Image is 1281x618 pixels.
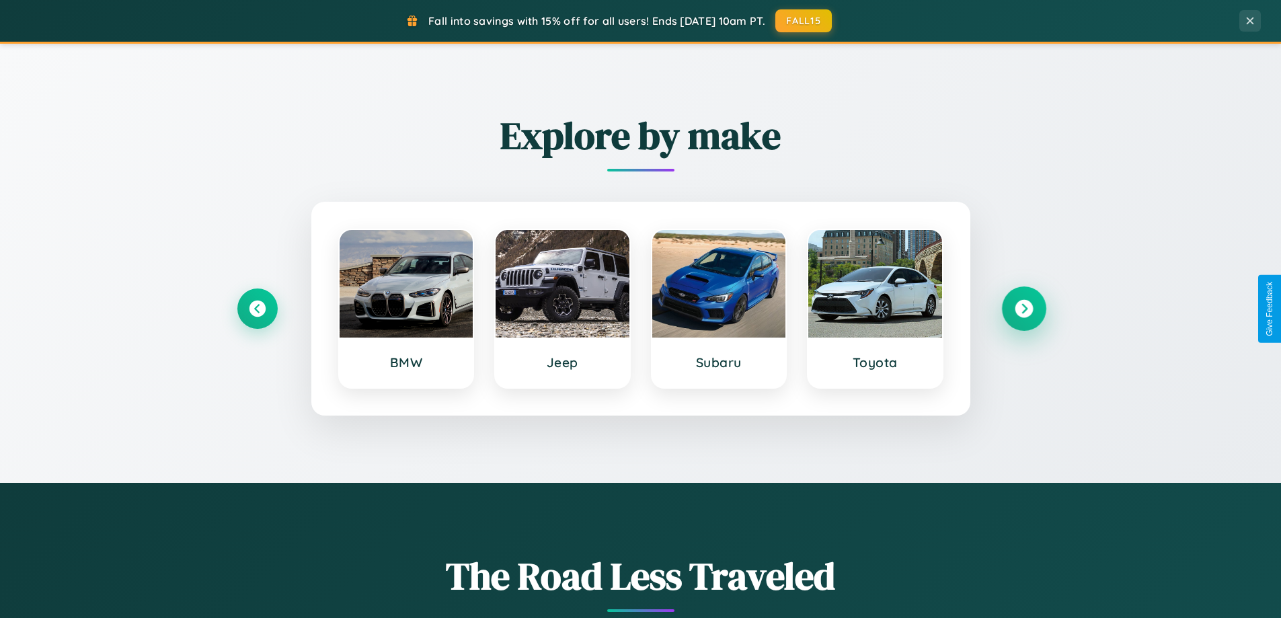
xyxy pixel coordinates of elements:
[775,9,832,32] button: FALL15
[237,550,1044,602] h1: The Road Less Traveled
[428,14,765,28] span: Fall into savings with 15% off for all users! Ends [DATE] 10am PT.
[1265,282,1274,336] div: Give Feedback
[666,354,773,371] h3: Subaru
[237,110,1044,161] h2: Explore by make
[822,354,929,371] h3: Toyota
[509,354,616,371] h3: Jeep
[353,354,460,371] h3: BMW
